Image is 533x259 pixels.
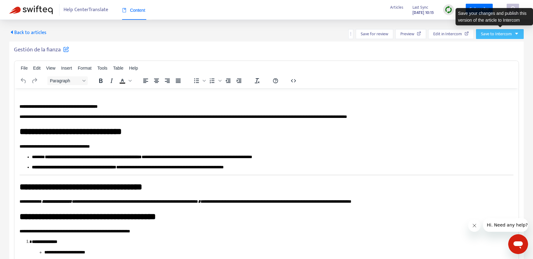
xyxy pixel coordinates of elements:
span: caret-left [9,30,14,35]
a: Subscribe [466,4,493,15]
button: Decrease indent [223,76,233,85]
span: caret-down [514,32,519,36]
button: Redo [29,76,40,85]
span: Format [78,66,91,71]
button: Increase indent [234,76,244,85]
button: Edit in Intercom [428,29,474,39]
img: Swifteq [9,6,53,14]
span: Back to articles [9,28,46,37]
button: Align left [140,76,151,85]
span: Preview [400,31,414,37]
span: book [122,8,126,12]
h5: Gestión de la fianza [14,46,69,54]
span: Paragraph [50,78,80,83]
button: Preview [395,29,426,39]
iframe: Button to launch messaging window [508,234,528,254]
span: Tools [97,66,108,71]
img: sync.dc5367851b00ba804db3.png [445,6,452,14]
span: Save for review [361,31,388,37]
button: Justify [173,76,183,85]
span: Edit [33,66,41,71]
div: Bullet list [191,76,207,85]
span: Last Sync [412,4,428,11]
button: Italic [106,76,117,85]
span: File [21,66,28,71]
button: Undo [18,76,29,85]
div: Numbered list [207,76,222,85]
iframe: Close message [468,219,481,232]
button: Save for review [356,29,393,39]
button: more [348,29,353,39]
span: Table [113,66,123,71]
button: Align center [151,76,162,85]
div: Text color Black [117,76,133,85]
span: View [46,66,55,71]
button: Clear formatting [252,76,262,85]
span: Help [129,66,138,71]
button: Bold [95,76,106,85]
span: user [509,6,517,13]
span: Save to Intercom [481,31,512,37]
span: more [349,32,353,36]
div: Save your changes and publish this version of the article to Intercom [456,8,533,25]
span: Articles [390,4,403,11]
span: Content [122,8,145,13]
button: Help [270,76,281,85]
button: Align right [162,76,173,85]
span: Insert [61,66,72,71]
strong: [DATE] 10:15 [412,9,434,16]
span: Edit in Intercom [433,31,462,37]
span: Help Center Translate [64,4,108,16]
iframe: Message from company [483,218,528,232]
button: Save to Intercomcaret-down [476,29,524,39]
button: Block Paragraph [47,76,88,85]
